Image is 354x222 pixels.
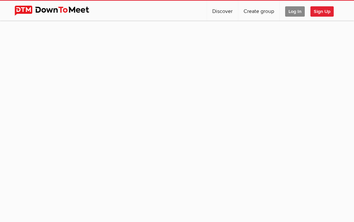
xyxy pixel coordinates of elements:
a: Log In [280,1,310,21]
span: Log In [285,6,305,17]
a: Sign Up [310,1,339,21]
a: Create group [238,1,279,21]
span: Sign Up [310,6,334,17]
img: DownToMeet [15,6,99,16]
a: Discover [207,1,238,21]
